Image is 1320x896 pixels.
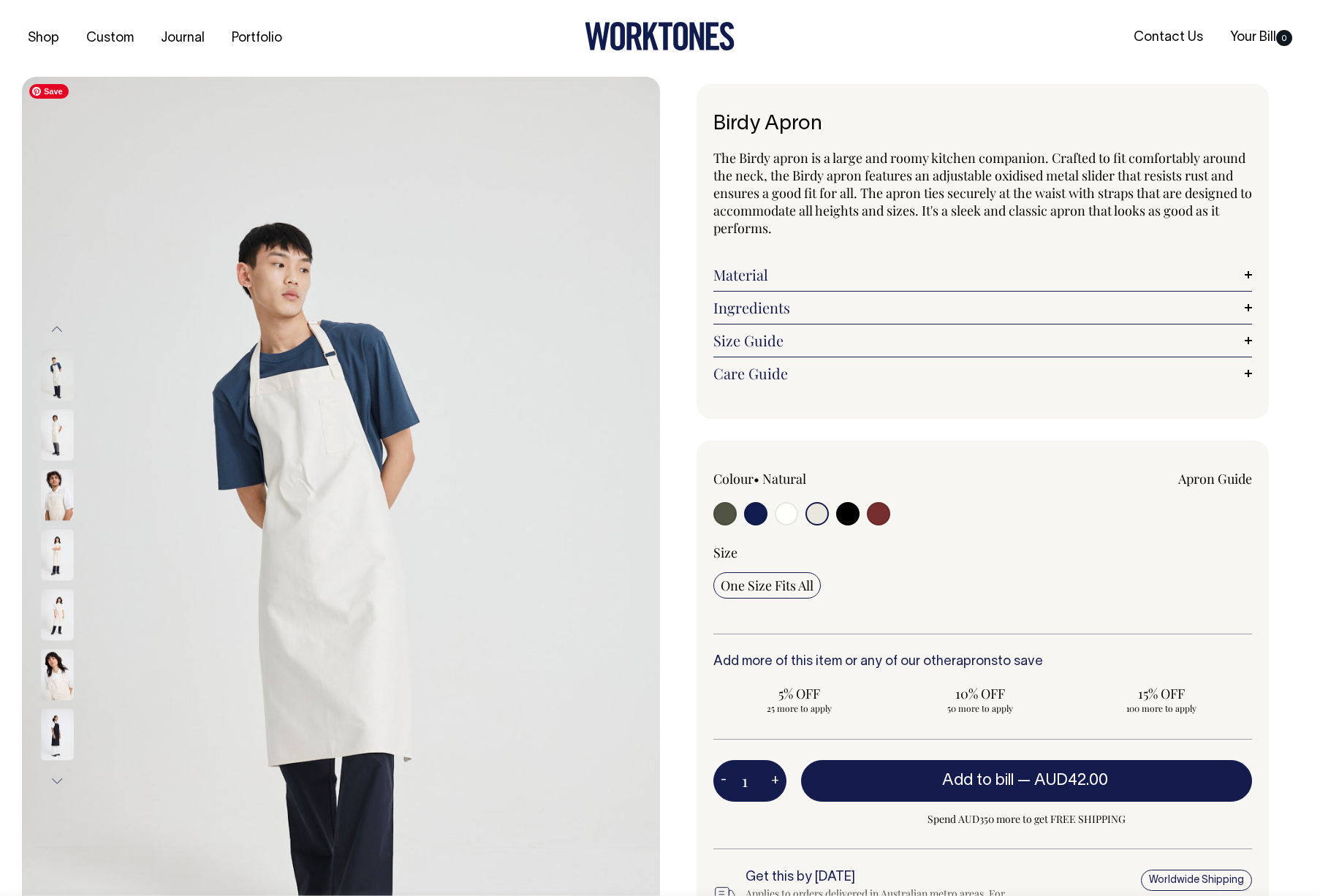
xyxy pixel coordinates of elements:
[46,765,68,798] button: Next
[1034,773,1108,788] span: AUD42.00
[713,299,1252,316] a: Ingredients
[41,470,74,521] img: natural
[754,470,759,487] span: •
[713,365,1252,382] a: Care Guide
[713,470,929,487] div: Colour
[942,773,1014,788] span: Add to bill
[762,470,806,487] label: Natural
[1082,685,1240,702] span: 15% OFF
[713,767,734,796] button: -
[1276,30,1292,46] span: 0
[713,572,821,599] input: One Size Fits All
[764,767,786,796] button: +
[1178,470,1252,487] a: Apron Guide
[29,84,69,99] span: Save
[1075,680,1248,718] input: 15% OFF 100 more to apply
[713,149,1252,237] span: The Birdy apron is a large and roomy kitchen companion. Crafted to fit comfortably around the nec...
[41,650,74,701] img: natural
[956,656,998,668] a: aprons
[1224,26,1298,50] a: Your Bill0
[801,760,1252,801] button: Add to bill —AUD42.00
[713,655,1252,669] h6: Add more of this item or any of our other to save
[721,702,879,714] span: 25 more to apply
[46,313,68,346] button: Previous
[22,26,65,50] a: Shop
[41,590,74,641] img: natural
[713,113,1252,136] h1: Birdy Apron
[895,680,1067,718] input: 10% OFF 50 more to apply
[721,577,813,594] span: One Size Fits All
[80,26,140,50] a: Custom
[41,350,74,401] img: natural
[41,410,74,461] img: natural
[721,685,879,702] span: 5% OFF
[713,544,1252,561] div: Size
[1082,702,1240,714] span: 100 more to apply
[746,870,1007,885] h6: Get this by [DATE]
[1017,773,1112,788] span: —
[713,266,1252,284] a: Material
[41,530,74,581] img: natural
[801,810,1252,828] span: Spend AUD350 more to get FREE SHIPPING
[41,710,74,761] img: black
[713,680,886,718] input: 5% OFF 25 more to apply
[902,685,1060,702] span: 10% OFF
[1128,26,1209,50] a: Contact Us
[713,332,1252,349] a: Size Guide
[226,26,288,50] a: Portfolio
[902,702,1060,714] span: 50 more to apply
[155,26,210,50] a: Journal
